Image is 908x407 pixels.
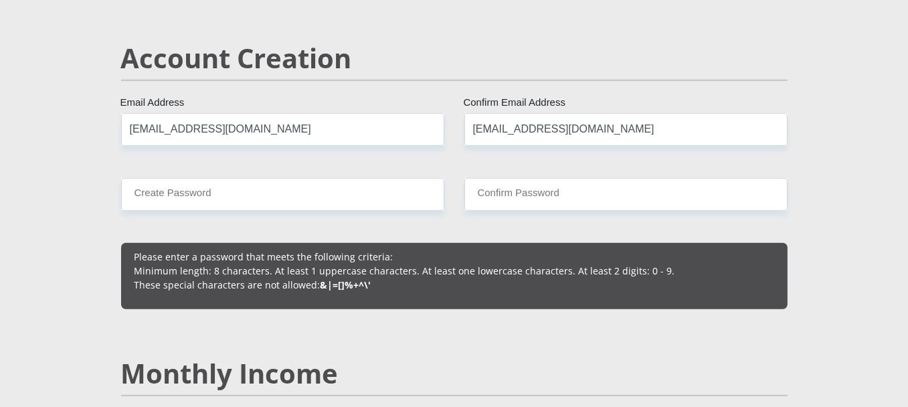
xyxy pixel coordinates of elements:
input: Confirm Email Address [464,113,788,146]
h2: Account Creation [121,42,788,74]
input: Create Password [121,178,444,211]
input: Confirm Password [464,178,788,211]
b: &|=[]%+^\' [321,278,371,291]
h2: Monthly Income [121,357,788,390]
input: Email Address [121,113,444,146]
p: Please enter a password that meets the following criteria: Minimum length: 8 characters. At least... [134,250,774,292]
